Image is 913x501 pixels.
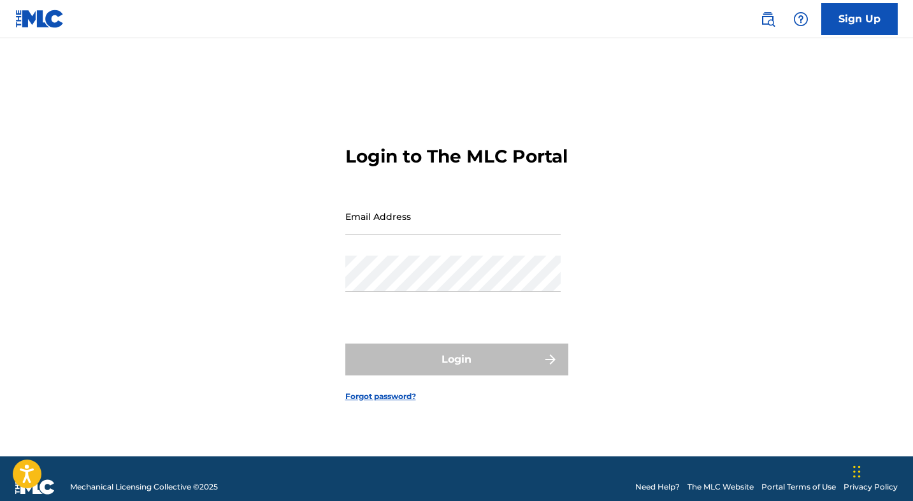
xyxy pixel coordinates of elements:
h3: Login to The MLC Portal [345,145,568,168]
a: Forgot password? [345,391,416,402]
a: Privacy Policy [844,481,898,493]
a: The MLC Website [687,481,754,493]
img: search [760,11,775,27]
div: Drag [853,453,861,491]
a: Sign Up [821,3,898,35]
img: help [793,11,809,27]
a: Portal Terms of Use [761,481,836,493]
iframe: Chat Widget [849,440,913,501]
img: logo [15,479,55,495]
div: Help [788,6,814,32]
a: Public Search [755,6,780,32]
img: MLC Logo [15,10,64,28]
span: Mechanical Licensing Collective © 2025 [70,481,218,493]
a: Need Help? [635,481,680,493]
